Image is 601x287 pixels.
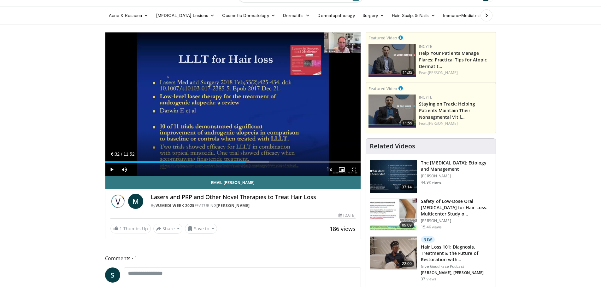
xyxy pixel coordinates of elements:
[421,244,492,263] h3: Hair Loss 101: Diagnosis, Treatment & the Future of Restoration with…
[370,198,492,232] a: 09:09 Safety of Low-Dose Oral [MEDICAL_DATA] for Hair Loss: Multicenter Study o… [PERSON_NAME] 15...
[428,70,458,75] a: [PERSON_NAME]
[401,120,414,126] span: 11:59
[279,9,314,22] a: Dermatitis
[156,203,195,208] a: Vumedi Week 2025
[121,152,122,157] span: /
[370,160,417,193] img: c5af237d-e68a-4dd3-8521-77b3daf9ece4.150x105_q85_crop-smart_upscale.jpg
[153,224,183,234] button: Share
[185,224,217,234] button: Save to
[370,142,415,150] h4: Related Videos
[399,184,415,190] span: 37:14
[368,86,397,91] small: Featured Video
[110,224,151,233] a: 1 Thumbs Up
[368,35,397,41] small: Featured Video
[105,176,361,189] a: Email [PERSON_NAME]
[421,218,492,223] p: [PERSON_NAME]
[419,101,475,120] a: Staying on Track: Helping Patients Maintain Their Nonsegmental Vitil…
[314,9,358,22] a: Dermatopathology
[105,267,120,283] a: S
[421,277,436,282] p: 37 views
[419,50,487,69] a: Help Your Patients Manage Flares: Practical Tips for Atopic Dermatit…
[110,194,126,209] img: Vumedi Week 2025
[105,9,152,22] a: Acne & Rosacea
[421,174,492,179] p: [PERSON_NAME]
[370,160,492,193] a: 37:14 The [MEDICAL_DATA]: Etiology and Management [PERSON_NAME] 44.9K views
[330,225,356,232] span: 186 views
[370,236,492,282] a: 22:00 New Hair Loss 101: Diagnosis, Treatment & the Future of Restoration with… Give Good Face Po...
[421,180,442,185] p: 44.9K views
[399,261,415,267] span: 22:00
[368,44,416,77] a: 11:35
[399,222,415,228] span: 09:09
[118,163,131,176] button: Mute
[151,194,356,201] h4: Lasers and PRP and Other Novel Therapies to Treat Hair Loss
[105,161,361,163] div: Progress Bar
[370,198,417,231] img: 83a686ce-4f43-4faf-a3e0-1f3ad054bd57.150x105_q85_crop-smart_upscale.jpg
[401,70,414,75] span: 11:35
[216,203,250,208] a: [PERSON_NAME]
[419,70,493,76] div: Feat.
[339,213,356,218] div: [DATE]
[105,254,361,262] span: Comments 1
[152,9,219,22] a: [MEDICAL_DATA] Lesions
[421,236,435,243] p: New
[421,264,492,269] p: Give Good Face Podcast
[419,95,432,100] a: Incyte
[419,44,432,49] a: Incyte
[218,9,279,22] a: Cosmetic Dermatology
[323,163,335,176] button: Playback Rate
[421,270,492,275] p: [PERSON_NAME], [PERSON_NAME]
[419,121,493,126] div: Feat.
[370,237,417,269] img: 823268b6-bc03-4188-ae60-9bdbfe394016.150x105_q85_crop-smart_upscale.jpg
[421,225,442,230] p: 15.4K views
[128,194,143,209] a: M
[105,32,361,176] video-js: Video Player
[111,152,120,157] span: 6:32
[151,203,356,209] div: By FEATURING
[105,163,118,176] button: Play
[348,163,361,176] button: Fullscreen
[359,9,388,22] a: Surgery
[421,160,492,172] h3: The [MEDICAL_DATA]: Etiology and Management
[120,226,122,232] span: 1
[439,9,490,22] a: Immune-Mediated
[368,95,416,128] a: 11:59
[421,198,492,217] h3: Safety of Low-Dose Oral [MEDICAL_DATA] for Hair Loss: Multicenter Study o…
[368,44,416,77] img: 601112bd-de26-4187-b266-f7c9c3587f14.png.150x105_q85_crop-smart_upscale.jpg
[388,9,439,22] a: Hair, Scalp, & Nails
[335,163,348,176] button: Enable picture-in-picture mode
[123,152,134,157] span: 11:52
[368,95,416,128] img: fe0751a3-754b-4fa7-bfe3-852521745b57.png.150x105_q85_crop-smart_upscale.jpg
[428,121,458,126] a: [PERSON_NAME]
